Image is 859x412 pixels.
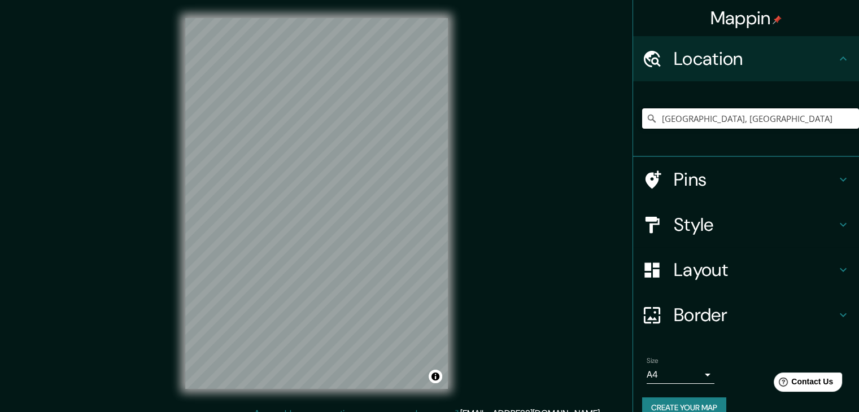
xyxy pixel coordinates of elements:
input: Pick your city or area [642,108,859,129]
div: Style [633,202,859,247]
label: Size [647,356,659,366]
img: pin-icon.png [773,15,782,24]
div: Border [633,292,859,338]
h4: Layout [674,258,836,281]
h4: Location [674,47,836,70]
div: Pins [633,157,859,202]
h4: Pins [674,168,836,191]
div: Layout [633,247,859,292]
iframe: Help widget launcher [758,368,847,400]
h4: Border [674,304,836,326]
button: Toggle attribution [429,370,442,383]
canvas: Map [185,18,448,389]
h4: Style [674,213,836,236]
h4: Mappin [710,7,782,29]
div: Location [633,36,859,81]
div: A4 [647,366,714,384]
